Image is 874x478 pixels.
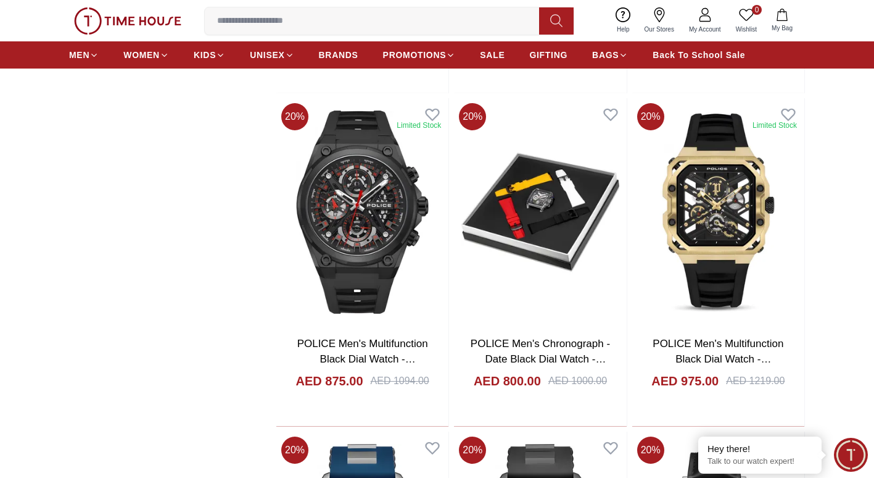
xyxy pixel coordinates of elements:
[752,120,797,130] div: Limited Stock
[637,5,682,36] a: Our Stores
[707,443,812,455] div: Hey there!
[459,437,486,464] span: 20 %
[296,372,363,390] h4: AED 875.00
[250,44,294,66] a: UNISEX
[123,44,169,66] a: WOMEN
[728,5,764,36] a: 0Wishlist
[752,5,762,15] span: 0
[529,44,567,66] a: GIFTING
[640,25,679,34] span: Our Stores
[74,7,181,35] img: ...
[632,98,804,326] img: POLICE Men's Multifunction Black Dial Watch - PEWGM0072003
[767,23,798,33] span: My Bag
[653,44,745,66] a: Back To School Sale
[250,49,284,61] span: UNISEX
[707,456,812,467] p: Talk to our watch expert!
[480,44,505,66] a: SALE
[371,374,429,388] div: AED 1094.00
[454,98,626,326] img: POLICE Men's Chronograph - Date Black Dial Watch - PEWGO0052402-SET
[471,338,610,381] a: POLICE Men's Chronograph - Date Black Dial Watch - PEWGO0052402-SET
[281,437,308,464] span: 20 %
[69,49,89,61] span: MEN
[383,44,456,66] a: PROMOTIONS
[592,49,619,61] span: BAGS
[609,5,637,36] a: Help
[726,374,785,388] div: AED 1219.00
[69,44,99,66] a: MEN
[383,49,447,61] span: PROMOTIONS
[651,372,719,390] h4: AED 975.00
[834,438,868,472] div: Chat Widget
[637,103,664,130] span: 20 %
[474,372,541,390] h4: AED 800.00
[194,44,225,66] a: KIDS
[653,49,745,61] span: Back To School Sale
[319,44,358,66] a: BRANDS
[459,103,486,130] span: 20 %
[764,6,800,35] button: My Bag
[612,25,635,34] span: Help
[281,103,308,130] span: 20 %
[297,338,428,381] a: POLICE Men's Multifunction Black Dial Watch - PEWGQ0054303
[548,374,607,388] div: AED 1000.00
[480,49,505,61] span: SALE
[123,49,160,61] span: WOMEN
[276,98,448,326] img: POLICE Men's Multifunction Black Dial Watch - PEWGQ0054303
[731,25,762,34] span: Wishlist
[529,49,567,61] span: GIFTING
[592,44,628,66] a: BAGS
[684,25,726,34] span: My Account
[194,49,216,61] span: KIDS
[637,437,664,464] span: 20 %
[397,120,441,130] div: Limited Stock
[319,49,358,61] span: BRANDS
[653,338,783,381] a: POLICE Men's Multifunction Black Dial Watch - PEWGM0072003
